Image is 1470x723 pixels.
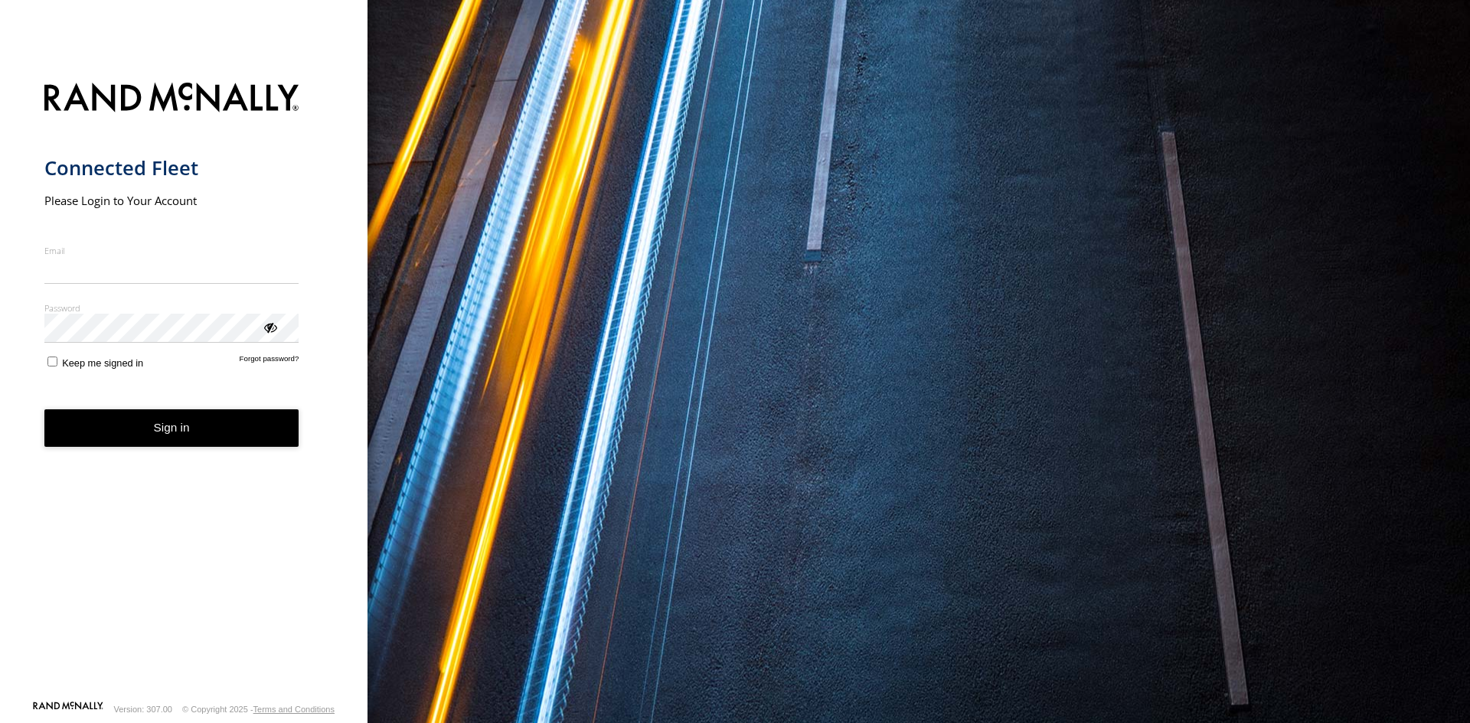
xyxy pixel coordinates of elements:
label: Password [44,302,299,314]
a: Forgot password? [240,354,299,369]
img: Rand McNally [44,80,299,119]
h2: Please Login to Your Account [44,193,299,208]
a: Terms and Conditions [253,705,335,714]
span: Keep me signed in [62,357,143,369]
label: Email [44,245,299,256]
h1: Connected Fleet [44,155,299,181]
a: Visit our Website [33,702,103,717]
input: Keep me signed in [47,357,57,366]
button: Sign in [44,409,299,447]
div: ViewPassword [262,319,277,334]
div: © Copyright 2025 - [182,705,335,714]
form: main [44,73,324,700]
div: Version: 307.00 [114,705,172,714]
